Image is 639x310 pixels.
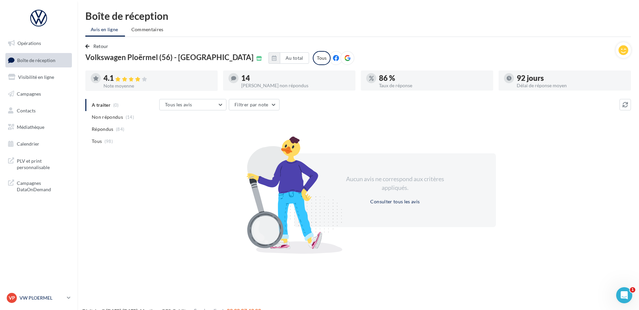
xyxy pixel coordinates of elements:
div: Délai de réponse moyen [517,83,626,88]
div: Note moyenne [103,84,212,88]
span: Campagnes [17,91,41,97]
a: PLV et print personnalisable [4,154,73,173]
span: 1 [630,287,635,293]
button: Retour [85,42,111,50]
div: 92 jours [517,74,626,82]
iframe: Intercom live chat [616,287,632,303]
a: Boîte de réception [4,53,73,67]
span: Tous [92,138,102,145]
button: Au total [268,52,309,64]
a: Visibilité en ligne [4,70,73,84]
span: Boîte de réception [17,57,55,63]
span: (14) [126,114,134,120]
a: Calendrier [4,137,73,151]
button: Consulter tous les avis [368,198,422,206]
span: Contacts [17,107,36,113]
span: Tous les avis [165,102,192,107]
a: Campagnes DataOnDemand [4,176,73,196]
a: Campagnes [4,87,73,101]
span: Volkswagen Ploërmel (56) - [GEOGRAPHIC_DATA] [85,54,254,61]
span: Calendrier [17,141,39,147]
button: Tous les avis [159,99,226,110]
span: (98) [104,139,113,144]
span: PLV et print personnalisable [17,156,69,171]
div: Aucun avis ne correspond aux critères appliqués. [337,175,453,192]
span: Retour [93,43,109,49]
button: Au total [280,52,309,64]
a: Opérations [4,36,73,50]
span: Campagnes DataOnDemand [17,178,69,193]
div: Taux de réponse [379,83,488,88]
span: VP [9,295,15,301]
p: VW PLOERMEL [19,295,64,301]
div: Tous [313,51,331,65]
a: Médiathèque [4,120,73,134]
span: (84) [116,126,124,132]
div: Boîte de réception [85,11,631,21]
button: Filtrer par note [229,99,280,110]
span: Commentaires [131,27,164,32]
span: Opérations [17,40,41,46]
span: Répondus [92,126,114,133]
span: Visibilité en ligne [18,74,54,80]
a: VP VW PLOERMEL [5,292,72,304]
span: Médiathèque [17,124,44,130]
div: 4.1 [103,74,212,82]
div: [PERSON_NAME] non répondus [241,83,350,88]
div: 86 % [379,74,488,82]
div: 14 [241,74,350,82]
span: Non répondus [92,114,123,120]
a: Contacts [4,104,73,118]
